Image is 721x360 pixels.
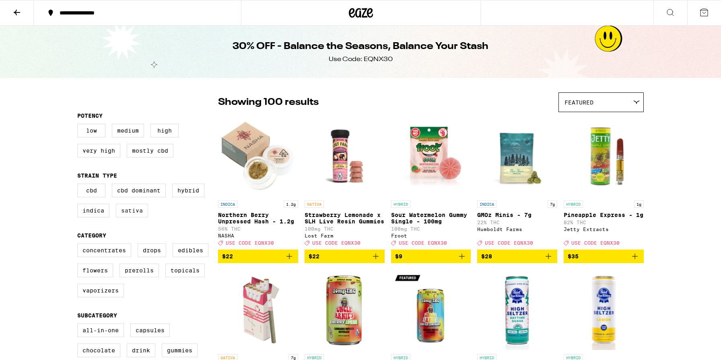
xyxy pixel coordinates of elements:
[395,253,402,260] span: $9
[305,233,385,238] div: Lost Farm
[218,270,298,350] img: Birdies - Classic Sativa 10-Pack - 7g
[391,226,471,231] p: 100mg THC
[119,264,159,277] label: Prerolls
[165,264,205,277] label: Topicals
[477,250,557,263] button: Add to bag
[309,253,319,260] span: $22
[305,200,324,208] p: SATIVA
[634,200,644,208] p: 1g
[150,124,179,137] label: High
[391,233,471,238] div: Froot
[477,270,557,350] img: Pabst Labs - Daytime Guava 10:5 High Seltzer
[564,99,593,106] span: Featured
[127,144,173,157] label: Mostly CBD
[218,233,298,238] div: NASHA
[564,200,583,208] p: HYBRID
[77,323,124,337] label: All-In-One
[218,212,298,225] p: Northern Berry Unpressed Hash - 1.2g
[391,250,471,263] button: Add to bag
[568,253,579,260] span: $35
[477,116,557,250] a: Open page for GMOz Minis - 7g from Humboldt Farms
[218,250,298,263] button: Add to bag
[127,344,155,357] label: Drink
[477,116,557,196] img: Humboldt Farms - GMOz Minis - 7g
[218,116,298,250] a: Open page for Northern Berry Unpressed Hash - 1.2g from NASHA
[391,116,471,196] img: Froot - Sour Watermelon Gummy Single - 100mg
[564,250,644,263] button: Add to bag
[172,184,204,197] label: Hybrid
[77,264,113,277] label: Flowers
[564,116,644,250] a: Open page for Pineapple Express - 1g from Jetty Extracts
[77,312,117,319] legend: Subcategory
[477,212,557,218] p: GMOz Minis - 7g
[77,124,105,137] label: Low
[329,55,393,64] div: Use Code: EQNX30
[218,226,298,231] p: 56% THC
[399,240,447,245] span: USE CODE EQNX30
[305,212,385,225] p: Strawberry Lemonade x SLH Live Resin Gummies
[564,220,644,225] p: 82% THC
[481,253,492,260] span: $28
[218,116,298,196] img: NASHA - Northern Berry Unpressed Hash - 1.2g
[485,240,533,245] span: USE CODE EQNX30
[391,200,410,208] p: HYBRID
[173,243,208,257] label: Edibles
[305,270,385,350] img: Uncle Arnie's - Cherry Limeade 7.5oz - 10mg
[305,226,385,231] p: 100mg THC
[391,116,471,250] a: Open page for Sour Watermelon Gummy Single - 100mg from Froot
[284,200,298,208] p: 1.2g
[233,40,488,53] h1: 30% OFF - Balance the Seasons, Balance Your Stash
[305,116,385,196] img: Lost Farm - Strawberry Lemonade x SLH Live Resin Gummies
[305,116,385,250] a: Open page for Strawberry Lemonade x SLH Live Resin Gummies from Lost Farm
[222,253,233,260] span: $22
[548,200,557,208] p: 7g
[112,184,166,197] label: CBD Dominant
[305,250,385,263] button: Add to bag
[564,227,644,232] div: Jetty Extracts
[5,6,58,12] span: Hi. Need any help?
[77,112,103,119] legend: Potency
[77,232,106,239] legend: Category
[564,116,644,196] img: Jetty Extracts - Pineapple Express - 1g
[226,240,274,245] span: USE CODE EQNX30
[477,227,557,232] div: Humboldt Farms
[77,172,117,179] legend: Strain Type
[391,212,471,225] p: Sour Watermelon Gummy Single - 100mg
[477,220,557,225] p: 22% THC
[571,240,620,245] span: USE CODE EQNX30
[564,270,644,350] img: Pabst Labs - Lemon High Seltzer
[77,204,109,217] label: Indica
[77,184,105,197] label: CBD
[162,344,198,357] label: Gummies
[564,212,644,218] p: Pineapple Express - 1g
[77,144,120,157] label: Very High
[218,96,319,109] p: Showing 100 results
[130,323,170,337] label: Capsules
[391,270,471,350] img: Uncle Arnie's - Iced Tea Lemonade 7.5oz - 10mg
[116,204,148,217] label: Sativa
[77,344,120,357] label: Chocolate
[112,124,144,137] label: Medium
[138,243,166,257] label: Drops
[312,240,360,245] span: USE CODE EQNX30
[218,200,237,208] p: INDICA
[77,243,131,257] label: Concentrates
[477,200,496,208] p: INDICA
[77,284,124,297] label: Vaporizers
